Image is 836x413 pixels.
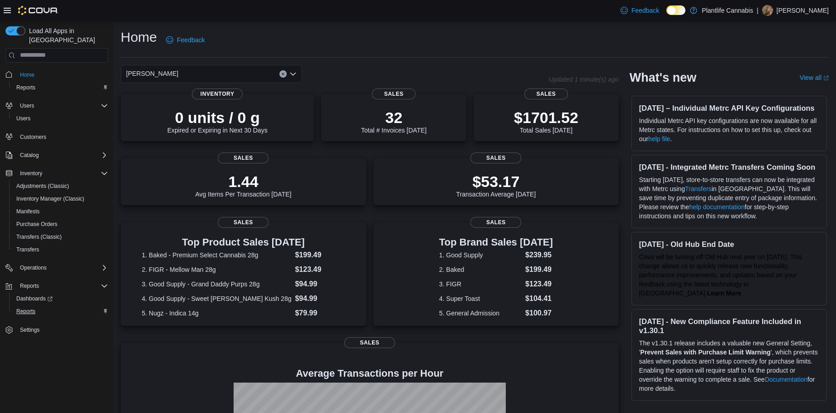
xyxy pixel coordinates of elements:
button: Purchase Orders [9,218,112,231]
button: Reports [2,280,112,292]
button: Inventory Manager (Classic) [9,192,112,205]
span: Users [16,115,30,122]
button: Manifests [9,205,112,218]
h3: [DATE] - Integrated Metrc Transfers Coming Soon [639,162,819,172]
p: 32 [361,108,426,127]
a: Transfers [13,244,43,255]
button: Users [16,100,38,111]
h3: [DATE] - Old Hub End Date [639,240,819,249]
span: Inventory Manager (Classic) [16,195,84,202]
dd: $199.49 [295,250,345,261]
span: Operations [20,264,47,271]
h3: [DATE] - New Compliance Feature Included in v1.30.1 [639,317,819,335]
a: help file [648,135,670,143]
span: Inventory [192,88,243,99]
span: Reports [16,84,35,91]
button: Open list of options [289,70,297,78]
button: Reports [9,305,112,318]
a: help documentation [689,203,744,211]
span: Sales [344,337,395,348]
p: $53.17 [456,172,536,191]
span: Load All Apps in [GEOGRAPHIC_DATA] [25,26,108,44]
dd: $199.49 [525,264,553,275]
span: Dashboards [16,295,53,302]
div: Total Sales [DATE] [514,108,578,134]
a: Inventory Manager (Classic) [13,193,88,204]
span: Purchase Orders [13,219,108,230]
span: Adjustments (Classic) [13,181,108,192]
dd: $100.97 [525,308,553,319]
span: Catalog [16,150,108,161]
button: Transfers [9,243,112,256]
a: Transfers (Classic) [13,231,65,242]
h3: [DATE] – Individual Metrc API Key Configurations [639,103,819,113]
span: Cova will be turning off Old Hub next year on [DATE]. This change allows us to quickly release ne... [639,253,802,297]
dd: $104.41 [525,293,553,304]
img: Cova [18,6,59,15]
h1: Home [121,28,157,46]
a: Settings [16,324,43,335]
div: Expired or Expiring in Next 30 Days [167,108,268,134]
span: Purchase Orders [16,221,58,228]
dd: $79.99 [295,308,345,319]
p: | [757,5,758,16]
p: The v1.30.1 release includes a valuable new General Setting, ' ', which prevents sales when produ... [639,339,819,393]
a: Dashboards [13,293,56,304]
button: Transfers (Classic) [9,231,112,243]
dt: 3. FIGR [439,280,522,289]
h3: Top Brand Sales [DATE] [439,237,553,248]
span: Sales [524,88,568,99]
dt: 2. Baked [439,265,522,274]
p: [PERSON_NAME] [777,5,829,16]
span: Sales [372,88,416,99]
span: Adjustments (Classic) [16,182,69,190]
span: Reports [16,308,35,315]
dt: 3. Good Supply - Grand Daddy Purps 28g [142,280,292,289]
a: Adjustments (Classic) [13,181,73,192]
span: Transfers [16,246,39,253]
button: Operations [2,261,112,274]
input: Dark Mode [666,5,685,15]
p: Updated 1 minute(s) ago [549,76,619,83]
span: Transfers [13,244,108,255]
dt: 5. General Admission [439,309,522,318]
a: Dashboards [9,292,112,305]
a: View allExternal link [800,74,829,81]
p: 0 units / 0 g [167,108,268,127]
span: Users [16,100,108,111]
span: [PERSON_NAME] [126,68,178,79]
span: Settings [20,326,39,334]
dt: 2. FIGR - Mellow Man 28g [142,265,292,274]
a: Learn More [707,290,741,297]
span: Inventory Manager (Classic) [13,193,108,204]
span: Customers [20,133,46,141]
span: Sales [470,152,521,163]
span: Manifests [13,206,108,217]
button: Inventory [2,167,112,180]
dd: $94.99 [295,293,345,304]
button: Operations [16,262,50,273]
a: Manifests [13,206,43,217]
a: Reports [13,82,39,93]
a: Home [16,69,38,80]
span: Transfers (Classic) [16,233,62,241]
button: Reports [9,81,112,94]
span: Reports [13,306,108,317]
dt: 4. Good Supply - Sweet [PERSON_NAME] Kush 28g [142,294,292,303]
span: Reports [16,280,108,291]
span: Transfers (Classic) [13,231,108,242]
div: Total # Invoices [DATE] [361,108,426,134]
button: Catalog [16,150,42,161]
span: Catalog [20,152,39,159]
span: Operations [16,262,108,273]
span: Home [16,69,108,80]
a: Documentation [765,376,807,383]
dt: 1. Baked - Premium Select Cannabis 28g [142,251,292,260]
span: Manifests [16,208,39,215]
svg: External link [823,75,829,81]
h4: Average Transactions per Hour [128,368,611,379]
button: Users [9,112,112,125]
dt: 5. Nugz - Indica 14g [142,309,292,318]
button: Adjustments (Classic) [9,180,112,192]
